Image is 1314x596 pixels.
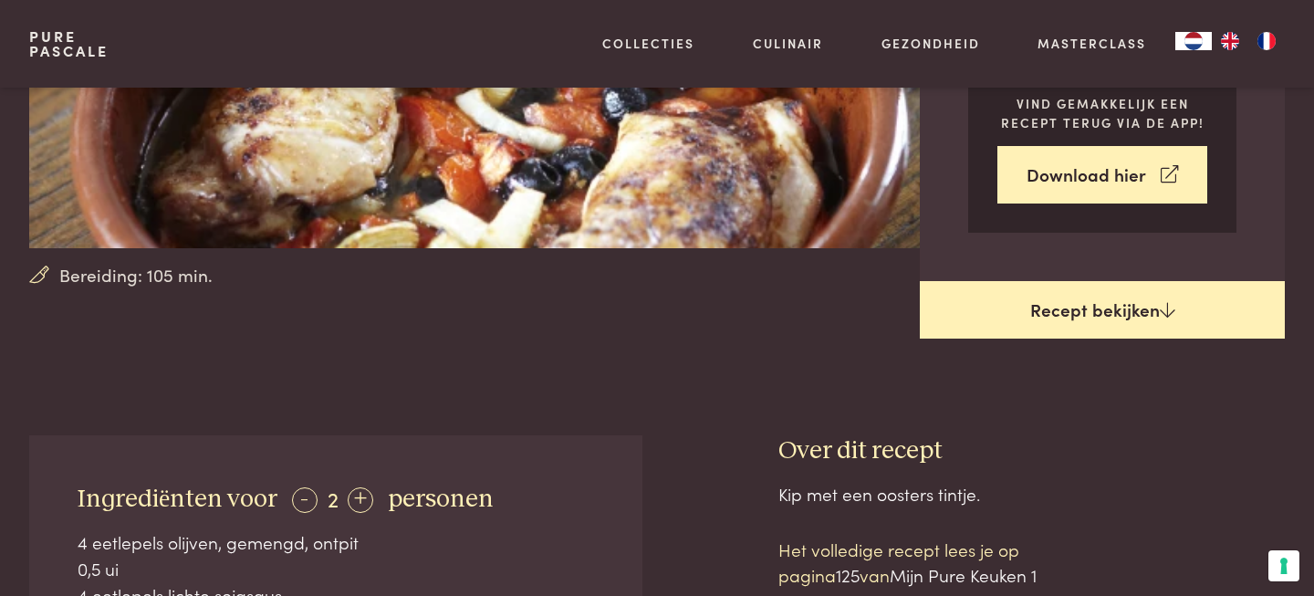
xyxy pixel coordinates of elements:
span: Bereiding: 105 min. [59,262,213,288]
div: Kip met een oosters tintje. [778,481,1285,507]
a: Recept bekijken [920,281,1285,340]
ul: Language list [1212,32,1285,50]
a: Culinair [753,34,823,53]
div: 4 eetlepels olijven, gemengd, ontpit [78,529,594,556]
span: Mijn Pure Keuken 1 [890,562,1037,587]
a: Download hier [997,146,1207,204]
span: personen [388,486,494,512]
a: EN [1212,32,1248,50]
div: 0,5 ui [78,556,594,582]
span: Ingrediënten voor [78,486,277,512]
p: Het volledige recept lees je op pagina van [778,537,1089,589]
a: Gezondheid [881,34,980,53]
a: Masterclass [1038,34,1146,53]
h3: Over dit recept [778,435,1285,467]
aside: Language selected: Nederlands [1175,32,1285,50]
div: + [348,487,373,513]
a: FR [1248,32,1285,50]
a: PurePascale [29,29,109,58]
a: Collecties [602,34,694,53]
span: 2 [328,483,339,513]
button: Uw voorkeuren voor toestemming voor trackingtechnologieën [1268,550,1299,581]
div: - [292,487,318,513]
div: Language [1175,32,1212,50]
span: 125 [836,562,860,587]
p: Vind gemakkelijk een recept terug via de app! [997,94,1207,131]
a: NL [1175,32,1212,50]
